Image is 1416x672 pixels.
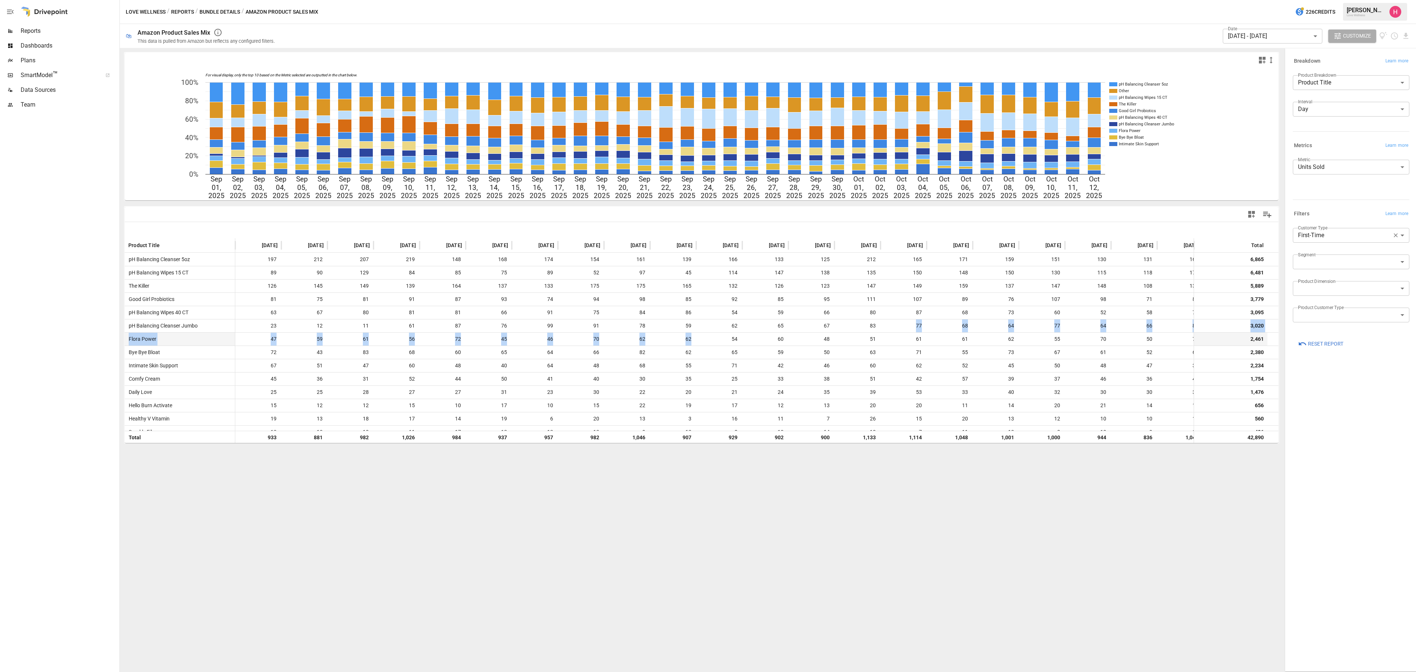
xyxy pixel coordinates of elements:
[199,7,240,17] button: Bundle Details
[1298,98,1312,105] label: Interval
[360,175,372,183] text: Sep
[724,175,736,183] text: Sep
[1293,102,1409,117] div: Day
[126,280,149,292] span: The Killer
[1223,29,1322,44] div: [DATE] - [DATE]
[918,183,928,192] text: 04,
[401,191,417,200] text: 2025
[337,191,353,200] text: 2025
[1069,253,1107,266] span: 130
[426,183,435,192] text: 11,
[875,183,885,192] text: 02,
[594,191,610,200] text: 2025
[1328,30,1376,43] button: Customize
[126,253,190,266] span: pH Balancing Cleanser 5oz
[1068,175,1078,183] text: Oct
[725,183,735,192] text: 25,
[1184,242,1200,249] span: [DATE]
[138,38,275,44] div: This data is pulled from Amazon but reflects any configured filters.
[700,280,739,292] span: 132
[746,280,785,292] span: 126
[467,175,479,183] text: Sep
[424,175,436,183] text: Sep
[853,175,864,183] text: Oct
[1402,32,1410,40] button: Download report
[1385,1,1406,22] button: Hayley Rovet
[1119,95,1167,100] text: pH Balancing Wipes 15 CT
[619,240,630,250] button: Sort
[181,78,198,87] text: 100%
[661,183,671,192] text: 22,
[1292,5,1338,19] button: 226Credits
[516,253,554,266] span: 174
[562,253,600,266] span: 154
[339,175,351,183] text: Sep
[701,191,717,200] text: 2025
[21,27,118,35] span: Reports
[1298,225,1327,231] label: Customer Type
[746,175,757,183] text: Sep
[361,183,371,192] text: 08,
[379,191,396,200] text: 2025
[185,115,198,124] text: 60%
[953,242,969,249] span: [DATE]
[1127,240,1137,250] button: Sort
[403,175,415,183] text: Sep
[551,191,567,200] text: 2025
[896,240,906,250] button: Sort
[982,175,993,183] text: Oct
[976,266,1015,279] span: 150
[1298,156,1310,163] label: Metric
[21,86,118,94] span: Data Sources
[681,175,693,183] text: Sep
[377,253,416,266] span: 219
[1343,31,1371,41] span: Customize
[331,266,370,279] span: 129
[1259,206,1276,223] button: Manage Columns
[527,240,538,250] button: Sort
[575,175,586,183] text: Sep
[815,242,831,249] span: [DATE]
[285,280,324,292] span: 145
[126,266,188,279] span: pH Balancing Wipes 15 CT
[808,191,824,200] text: 2025
[1119,102,1136,107] text: The Killer
[608,253,646,266] span: 161
[1293,160,1409,174] div: Units Sold
[530,191,546,200] text: 2025
[469,266,508,279] span: 75
[896,175,907,183] text: Oct
[1091,242,1107,249] span: [DATE]
[21,100,118,109] span: Team
[510,175,522,183] text: Sep
[1004,183,1013,192] text: 08,
[358,191,374,200] text: 2025
[832,175,843,183] text: Sep
[125,67,1278,200] svg: A chart.
[1251,242,1264,248] div: Total
[576,183,585,192] text: 18,
[1293,228,1404,243] div: First-Time
[875,175,885,183] text: Oct
[999,242,1015,249] span: [DATE]
[683,183,692,192] text: 23,
[1119,128,1141,133] text: Flora Power
[618,183,628,192] text: 20,
[205,73,357,77] text: For visual display, only the top 10 based on the Metric selected are outputted in the chart below.
[128,242,160,249] span: Product Title
[382,175,393,183] text: Sep
[958,191,974,200] text: 2025
[254,183,264,192] text: 03,
[297,183,307,192] text: 05,
[758,240,768,250] button: Sort
[285,253,324,266] span: 212
[296,175,308,183] text: Sep
[988,240,999,250] button: Sort
[319,183,328,192] text: 06,
[1138,242,1153,249] span: [DATE]
[1034,240,1045,250] button: Sort
[654,253,693,266] span: 139
[769,242,785,249] span: [DATE]
[423,253,462,266] span: 148
[666,240,676,250] button: Sort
